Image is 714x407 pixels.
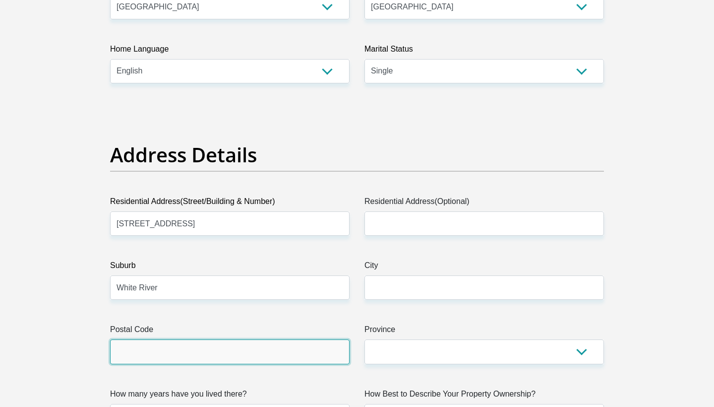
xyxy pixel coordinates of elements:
[110,260,350,275] label: Suburb
[364,339,604,364] select: Please Select a Province
[364,43,604,59] label: Marital Status
[110,196,350,211] label: Residential Address(Street/Building & Number)
[364,324,604,339] label: Province
[110,43,350,59] label: Home Language
[364,211,604,236] input: Address line 2 (Optional)
[110,388,350,404] label: How many years have you lived there?
[110,324,350,339] label: Postal Code
[110,339,350,364] input: Postal Code
[364,275,604,300] input: City
[110,275,350,300] input: Suburb
[364,260,604,275] label: City
[110,211,350,236] input: Valid residential address
[364,196,604,211] label: Residential Address(Optional)
[110,143,604,167] h2: Address Details
[364,388,604,404] label: How Best to Describe Your Property Ownership?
